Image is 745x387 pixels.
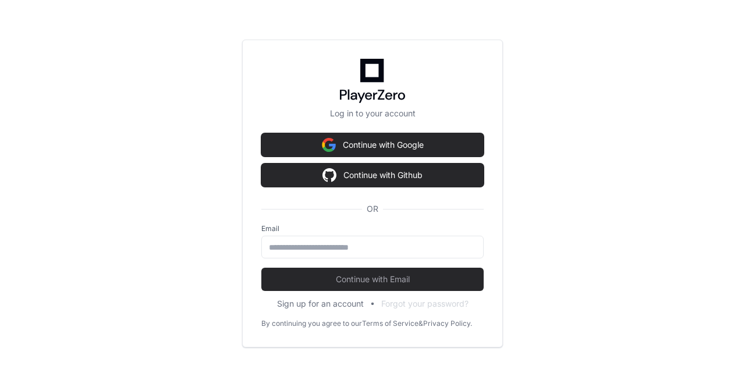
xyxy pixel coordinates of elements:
[261,274,484,285] span: Continue with Email
[261,164,484,187] button: Continue with Github
[261,268,484,291] button: Continue with Email
[423,319,472,328] a: Privacy Policy.
[261,224,484,233] label: Email
[418,319,423,328] div: &
[381,298,469,310] button: Forgot your password?
[322,164,336,187] img: Sign in with google
[362,319,418,328] a: Terms of Service
[277,298,364,310] button: Sign up for an account
[261,133,484,157] button: Continue with Google
[362,203,383,215] span: OR
[261,108,484,119] p: Log in to your account
[261,319,362,328] div: By continuing you agree to our
[322,133,336,157] img: Sign in with google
